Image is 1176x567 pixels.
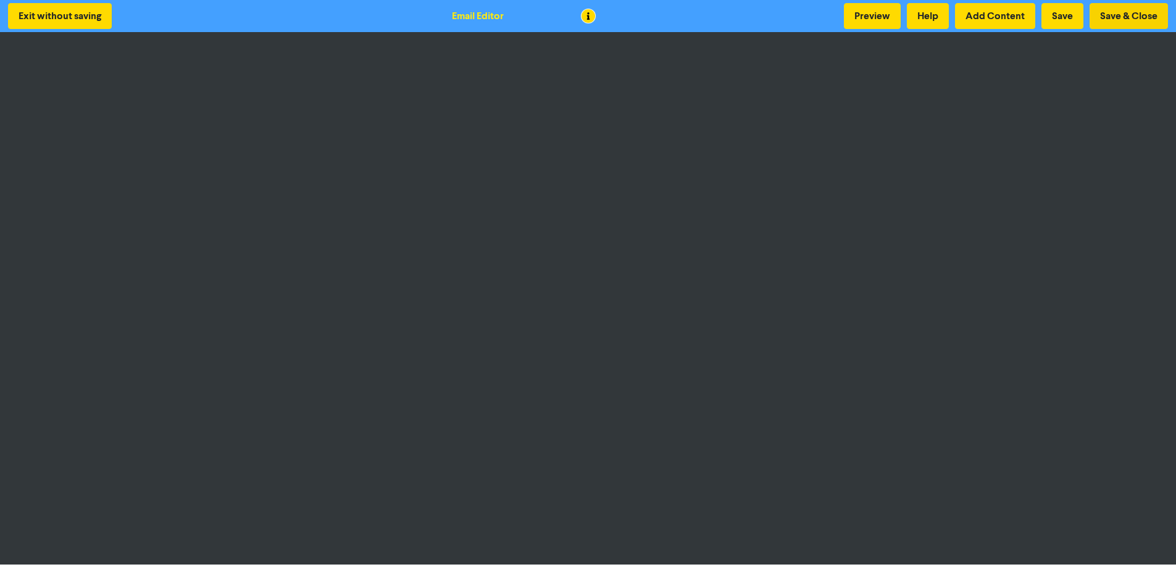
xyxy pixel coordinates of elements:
button: Exit without saving [8,3,112,29]
button: Help [907,3,949,29]
div: Email Editor [452,9,504,23]
button: Save [1041,3,1083,29]
button: Add Content [955,3,1035,29]
button: Preview [844,3,901,29]
button: Save & Close [1090,3,1168,29]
